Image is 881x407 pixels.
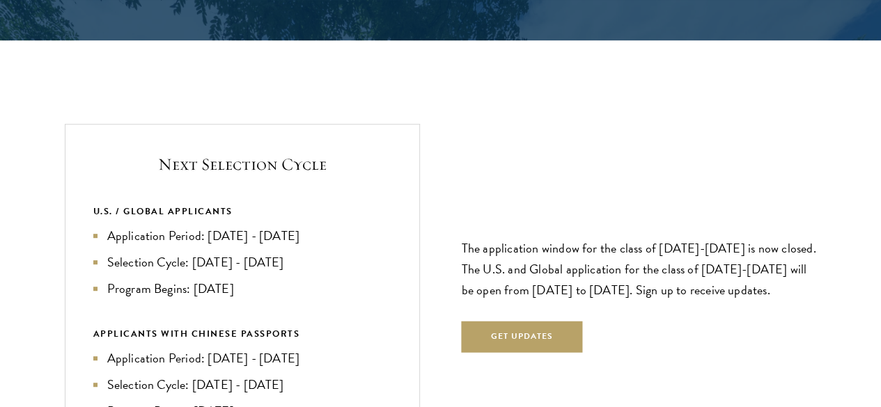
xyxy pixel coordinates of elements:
li: Application Period: [DATE] - [DATE] [93,226,391,246]
p: The application window for the class of [DATE]-[DATE] is now closed. The U.S. and Global applicat... [462,238,817,301]
div: U.S. / GLOBAL APPLICANTS [93,204,391,219]
li: Application Period: [DATE] - [DATE] [93,349,391,368]
li: Selection Cycle: [DATE] - [DATE] [93,253,391,272]
li: Program Begins: [DATE] [93,279,391,298]
h5: Next Selection Cycle [93,152,391,176]
button: Get Updates [462,321,583,353]
li: Selection Cycle: [DATE] - [DATE] [93,375,391,394]
div: APPLICANTS WITH CHINESE PASSPORTS [93,326,391,342]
